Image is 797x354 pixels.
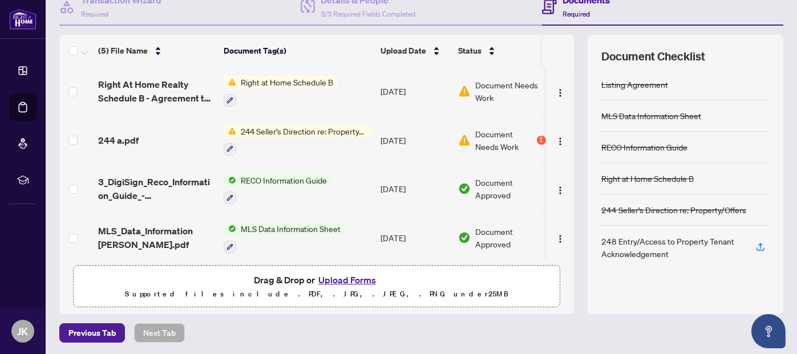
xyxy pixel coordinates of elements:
button: Logo [551,229,569,247]
span: Right at Home Schedule B [236,76,338,88]
div: MLS Data Information Sheet [601,109,701,122]
button: Previous Tab [59,323,125,343]
img: Document Status [458,85,471,97]
span: Upload Date [381,44,426,57]
span: Document Checklist [601,48,705,64]
span: Drag & Drop or [254,272,379,287]
img: Logo [556,234,565,243]
span: Document Approved [475,176,546,201]
img: Document Status [458,134,471,147]
button: Status Icon244 Seller’s Direction re: Property/Offers [224,125,371,156]
span: Required [563,10,590,18]
td: [DATE] [376,213,454,262]
span: 244 a.pdf [98,133,139,147]
span: (5) File Name [98,44,148,57]
span: JK [18,323,29,339]
button: Status IconRight at Home Schedule B [224,76,338,107]
div: Right at Home Schedule B [601,172,694,185]
span: 244 Seller’s Direction re: Property/Offers [236,125,371,137]
span: Previous Tab [68,324,116,342]
img: Document Status [458,182,471,195]
p: Supported files include .PDF, .JPG, .JPEG, .PNG under 25 MB [80,287,553,301]
img: Status Icon [224,174,236,186]
button: Logo [551,82,569,100]
span: Document Needs Work [475,128,535,153]
img: Document Status [458,231,471,244]
div: 248 Entry/Access to Property Tenant Acknowledgement [601,235,742,260]
img: Logo [556,88,565,97]
span: MLS Data Information Sheet [236,222,345,235]
img: Status Icon [224,76,236,88]
th: Document Tag(s) [219,35,376,67]
button: Upload Forms [315,272,379,287]
img: Logo [556,186,565,195]
button: Open asap [751,314,786,348]
div: Listing Agreement [601,78,668,91]
span: 3_DigiSign_Reco_Information_Guide_-_RECO_Forms.pdf [98,175,215,202]
img: logo [9,9,37,30]
span: Document Needs Work [475,79,546,104]
button: Status IconRECO Information Guide [224,174,331,205]
span: MLS_Data_Information [PERSON_NAME].pdf [98,224,215,251]
th: (5) File Name [94,35,219,67]
td: [DATE] [376,116,454,165]
img: Status Icon [224,222,236,235]
button: Next Tab [134,323,185,343]
span: 3/3 Required Fields Completed [321,10,415,18]
div: RECO Information Guide [601,141,687,153]
span: Drag & Drop orUpload FormsSupported files include .PDF, .JPG, .JPEG, .PNG under25MB [74,266,560,308]
span: Right At Home Realty Schedule B - Agreement to Lease - Residential.pdf [98,78,215,105]
th: Upload Date [376,35,454,67]
td: [DATE] [376,165,454,214]
span: Document Approved [475,225,546,250]
div: 244 Seller’s Direction re: Property/Offers [601,204,746,216]
th: Status [454,35,551,67]
button: Status IconMLS Data Information Sheet [224,222,345,253]
button: Logo [551,180,569,198]
td: [DATE] [376,67,454,116]
span: RECO Information Guide [236,174,331,186]
img: Logo [556,137,565,146]
span: Status [458,44,482,57]
span: Required [81,10,108,18]
div: 1 [537,136,546,145]
img: Status Icon [224,125,236,137]
button: Logo [551,131,569,149]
